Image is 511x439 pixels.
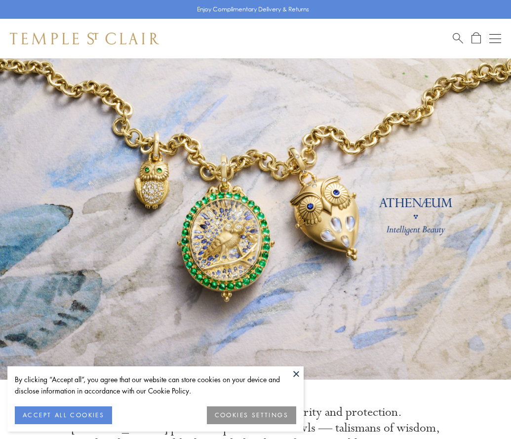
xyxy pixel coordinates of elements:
[197,4,309,14] p: Enjoy Complimentary Delivery & Returns
[207,406,296,424] button: COOKIES SETTINGS
[15,406,112,424] button: ACCEPT ALL COOKIES
[453,32,463,44] a: Search
[15,374,296,396] div: By clicking “Accept all”, you agree that our website can store cookies on your device and disclos...
[10,33,159,44] img: Temple St. Clair
[472,32,481,44] a: Open Shopping Bag
[489,33,501,44] button: Open navigation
